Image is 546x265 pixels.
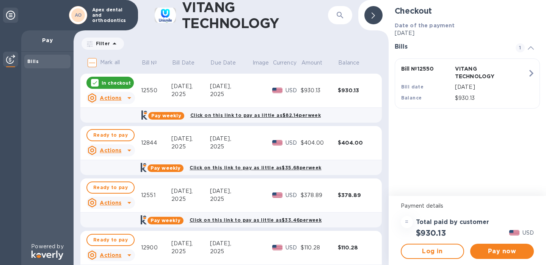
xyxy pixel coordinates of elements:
[395,29,540,37] p: [DATE]
[86,181,135,194] button: Ready to pay
[286,244,301,252] p: USD
[100,95,121,101] u: Actions
[93,131,128,140] span: Ready to pay
[190,165,321,170] b: Click on this link to pay as little as $35.68 per week
[395,22,455,28] b: Date of the payment
[172,59,195,67] p: Bill Date
[401,202,534,210] p: Payment details
[338,244,375,251] div: $110.28
[172,59,204,67] span: Bill Date
[301,59,323,67] p: Amount
[210,135,252,143] div: [DATE],
[416,228,446,238] h2: $930.13
[395,6,540,16] h2: Checkout
[338,87,375,94] div: $930.13
[75,12,82,18] b: AO
[338,191,375,199] div: $378.89
[171,82,210,90] div: [DATE],
[210,82,252,90] div: [DATE],
[401,95,422,101] b: Balance
[272,140,282,145] img: USD
[151,165,180,171] b: Pay weekly
[27,36,67,44] p: Pay
[210,187,252,195] div: [DATE],
[171,143,210,151] div: 2025
[141,191,171,199] div: 12551
[401,65,452,73] p: Bill № 12550
[210,240,252,248] div: [DATE],
[516,43,525,52] span: 1
[210,248,252,256] div: 2025
[190,217,322,223] b: Click on this link to pay as little as $33.46 per week
[100,252,121,258] u: Actions
[92,7,130,23] p: Apex dental and orthodontics
[301,244,338,252] div: $110.28
[253,59,269,67] p: Image
[171,248,210,256] div: 2025
[509,230,519,235] img: USD
[210,90,252,98] div: 2025
[171,135,210,143] div: [DATE],
[286,87,301,95] p: USD
[171,240,210,248] div: [DATE],
[338,139,375,147] div: $404.00
[100,200,121,206] u: Actions
[470,244,534,259] button: Pay now
[401,216,413,228] div: =
[100,147,121,153] u: Actions
[272,192,282,198] img: USD
[151,218,180,223] b: Pay weekly
[301,59,333,67] span: Amount
[86,234,135,246] button: Ready to pay
[455,83,527,91] p: [DATE]
[301,139,338,147] div: $404.00
[171,187,210,195] div: [DATE],
[301,87,338,95] div: $930.13
[151,113,181,118] b: Pay weekly
[210,195,252,203] div: 2025
[102,80,131,86] p: In checkout
[27,58,39,64] b: Bills
[401,244,464,259] button: Log in
[190,112,321,118] b: Click on this link to pay as little as $82.14 per week
[416,219,489,226] h3: Total paid by customer
[93,183,128,192] span: Ready to pay
[171,195,210,203] div: 2025
[286,139,301,147] p: USD
[338,59,369,67] span: Balance
[31,251,63,260] img: Logo
[93,40,110,47] p: Filter
[100,58,120,66] p: Mark all
[408,247,458,256] span: Log in
[93,235,128,244] span: Ready to pay
[141,244,171,252] div: 12900
[395,58,540,109] button: Bill №12550VITANG TECHNOLOGYBill date[DATE]Balance$930.13
[455,94,527,102] p: $930.13
[301,191,338,199] div: $378.89
[142,59,157,67] p: Bill №
[338,59,359,67] p: Balance
[210,143,252,151] div: 2025
[272,245,282,250] img: USD
[395,43,507,50] h3: Bills
[31,243,63,251] p: Powered by
[286,191,301,199] p: USD
[141,139,171,147] div: 12844
[272,88,282,93] img: USD
[401,84,424,90] b: Bill date
[273,59,297,67] p: Currency
[476,247,528,256] span: Pay now
[522,229,534,237] p: USD
[86,129,135,141] button: Ready to pay
[210,59,246,67] span: Due Date
[210,59,236,67] p: Due Date
[171,90,210,98] div: 2025
[141,87,171,95] div: 12550
[142,59,167,67] span: Bill №
[455,65,506,80] p: VITANG TECHNOLOGY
